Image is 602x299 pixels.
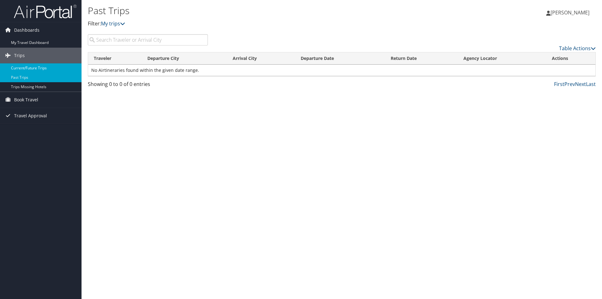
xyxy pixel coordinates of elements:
th: Actions [546,52,595,65]
a: Prev [564,81,575,88]
a: My trips [101,20,125,27]
th: Departure Date: activate to sort column ascending [295,52,385,65]
th: Return Date: activate to sort column ascending [385,52,458,65]
a: Table Actions [559,45,596,52]
input: Search Traveler or Arrival City [88,34,208,45]
p: Filter: [88,20,426,28]
th: Departure City: activate to sort column ascending [142,52,227,65]
span: Dashboards [14,22,40,38]
div: Showing 0 to 0 of 0 entries [88,80,208,91]
a: First [554,81,564,88]
th: Traveler: activate to sort column ascending [88,52,142,65]
td: No Airtineraries found within the given date range. [88,65,595,76]
span: Travel Approval [14,108,47,124]
span: Trips [14,48,25,63]
a: Last [586,81,596,88]
h1: Past Trips [88,4,426,17]
img: airportal-logo.png [14,4,77,19]
th: Agency Locator: activate to sort column ascending [458,52,546,65]
span: [PERSON_NAME] [551,9,589,16]
a: [PERSON_NAME] [546,3,596,22]
th: Arrival City: activate to sort column ascending [227,52,295,65]
a: Next [575,81,586,88]
span: Book Travel [14,92,38,108]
